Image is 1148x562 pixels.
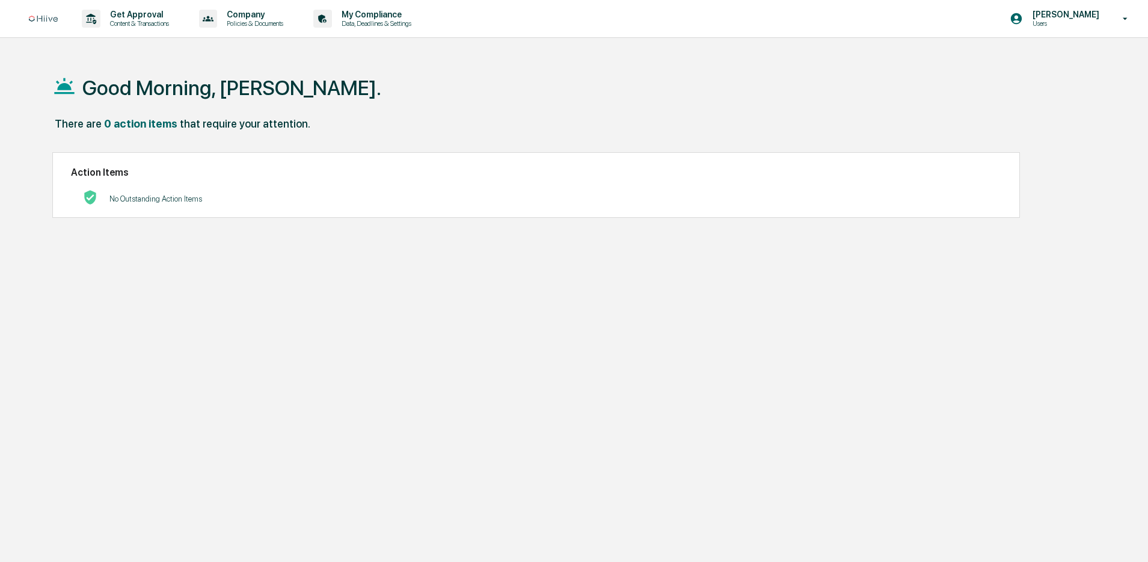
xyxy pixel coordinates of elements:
p: [PERSON_NAME] [1023,10,1105,19]
div: There are [55,117,102,130]
p: Data, Deadlines & Settings [332,19,417,28]
h2: Action Items [71,167,1001,178]
p: My Compliance [332,10,417,19]
img: logo [29,16,58,22]
img: No Actions logo [83,190,97,205]
p: Policies & Documents [217,19,289,28]
p: Content & Transactions [100,19,175,28]
p: No Outstanding Action Items [109,194,202,203]
div: 0 action items [104,117,177,130]
p: Company [217,10,289,19]
h1: Good Morning, [PERSON_NAME]. [82,76,381,100]
div: that require your attention. [180,117,310,130]
p: Get Approval [100,10,175,19]
p: Users [1023,19,1105,28]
